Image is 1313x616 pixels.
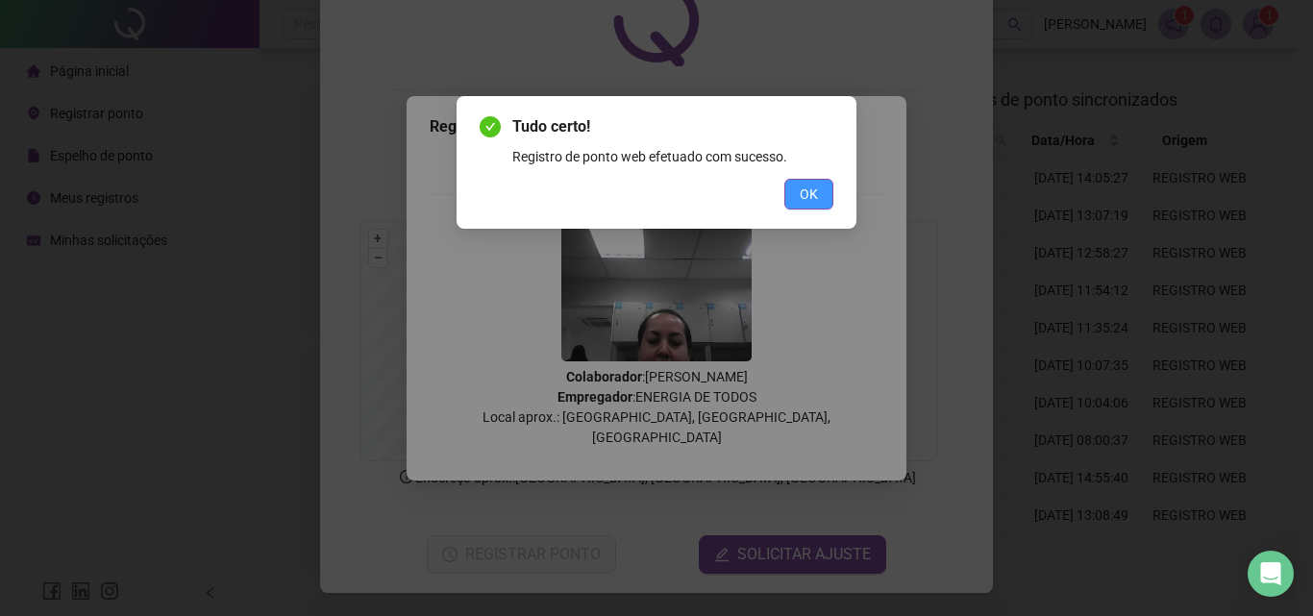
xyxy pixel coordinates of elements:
[512,146,833,167] div: Registro de ponto web efetuado com sucesso.
[784,179,833,209] button: OK
[800,184,818,205] span: OK
[480,116,501,137] span: check-circle
[512,115,833,138] span: Tudo certo!
[1248,551,1294,597] div: Open Intercom Messenger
